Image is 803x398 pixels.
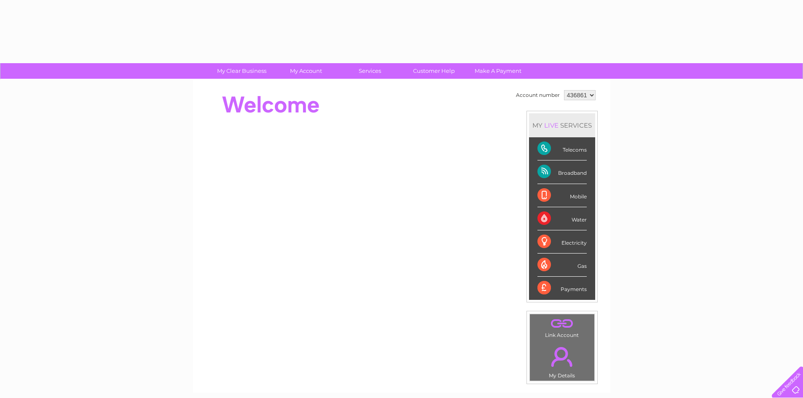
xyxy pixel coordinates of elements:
[335,63,405,79] a: Services
[514,88,562,102] td: Account number
[532,316,592,331] a: .
[271,63,341,79] a: My Account
[537,137,587,160] div: Telecoms
[537,160,587,184] div: Broadband
[537,254,587,277] div: Gas
[537,207,587,230] div: Water
[529,113,595,137] div: MY SERVICES
[207,63,277,79] a: My Clear Business
[399,63,469,79] a: Customer Help
[537,230,587,254] div: Electricity
[532,342,592,371] a: .
[529,314,595,340] td: Link Account
[537,184,587,207] div: Mobile
[463,63,533,79] a: Make A Payment
[542,121,560,129] div: LIVE
[529,340,595,381] td: My Details
[537,277,587,299] div: Payments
